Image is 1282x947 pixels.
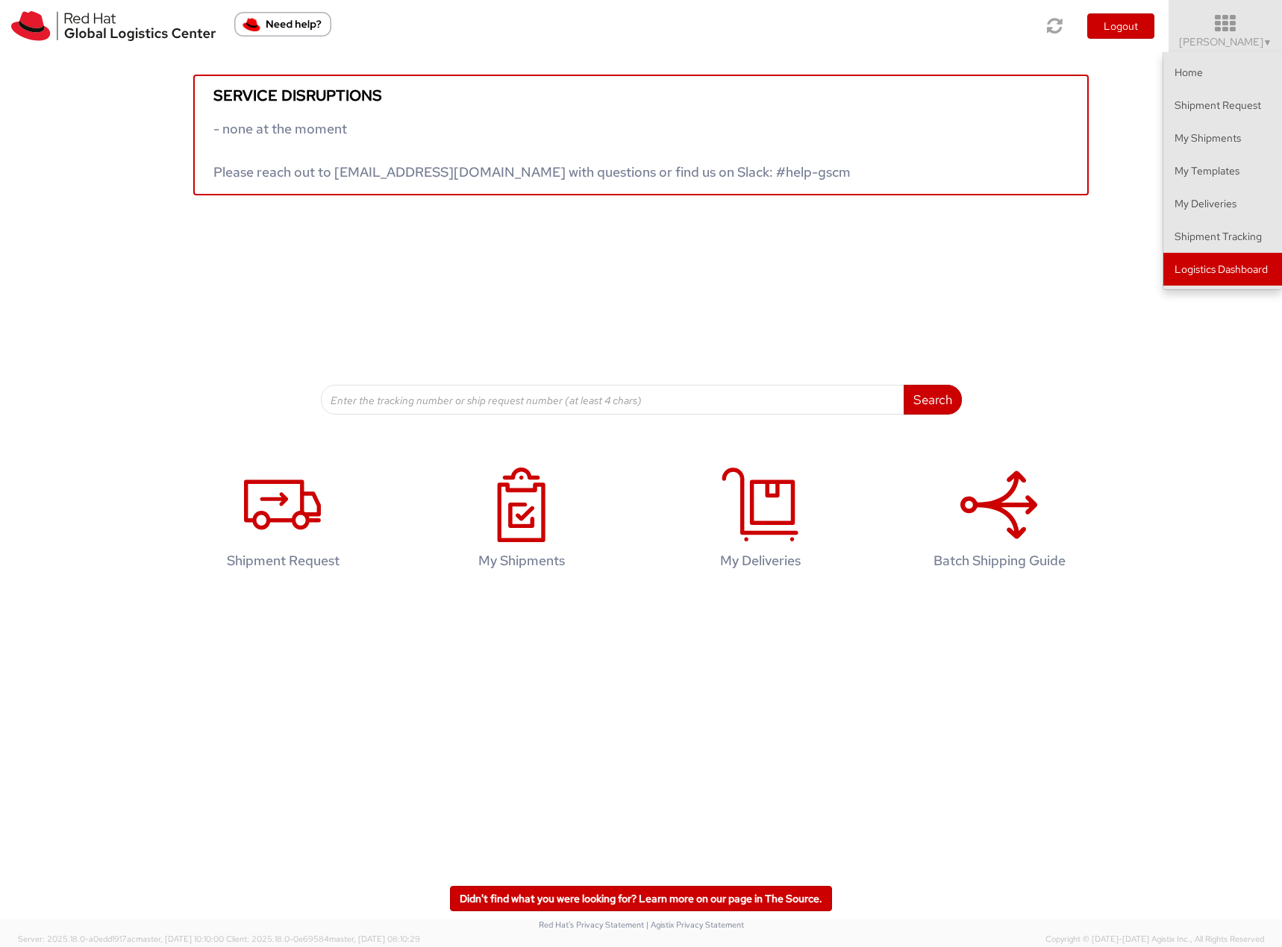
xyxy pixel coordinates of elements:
[1163,154,1282,187] a: My Templates
[213,87,1069,104] h5: Service disruptions
[539,919,644,930] a: Red Hat's Privacy Statement
[1179,35,1272,48] span: [PERSON_NAME]
[136,934,224,944] span: master, [DATE] 10:10:00
[18,934,224,944] span: Server: 2025.18.0-a0edd1917ac
[1163,220,1282,253] a: Shipment Tracking
[648,452,872,591] a: My Deliveries
[1163,89,1282,122] a: Shipment Request
[321,385,904,415] input: Enter the tracking number or ship request number (at least 4 chars)
[1163,122,1282,154] a: My Shipments
[193,75,1089,195] a: Service disruptions - none at the moment Please reach out to [EMAIL_ADDRESS][DOMAIN_NAME] with qu...
[1163,56,1282,89] a: Home
[1163,187,1282,220] a: My Deliveries
[646,919,744,930] a: | Agistix Privacy Statement
[450,886,832,911] a: Didn't find what you were looking for? Learn more on our page in The Source.
[11,11,216,41] img: rh-logistics-00dfa346123c4ec078e1.svg
[425,553,618,568] h4: My Shipments
[329,934,420,944] span: master, [DATE] 08:10:29
[664,553,857,568] h4: My Deliveries
[226,934,420,944] span: Client: 2025.18.0-0e69584
[187,553,379,568] h4: Shipment Request
[887,452,1111,591] a: Batch Shipping Guide
[234,12,331,37] button: Need help?
[1087,13,1154,39] button: Logout
[410,452,634,591] a: My Shipments
[1163,253,1282,286] a: Logistics Dashboard
[1045,934,1264,946] span: Copyright © [DATE]-[DATE] Agistix Inc., All Rights Reserved
[903,553,1095,568] h4: Batch Shipping Guide
[1263,37,1272,48] span: ▼
[213,120,851,180] span: - none at the moment Please reach out to [EMAIL_ADDRESS][DOMAIN_NAME] with questions or find us o...
[171,452,395,591] a: Shipment Request
[904,385,962,415] button: Search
